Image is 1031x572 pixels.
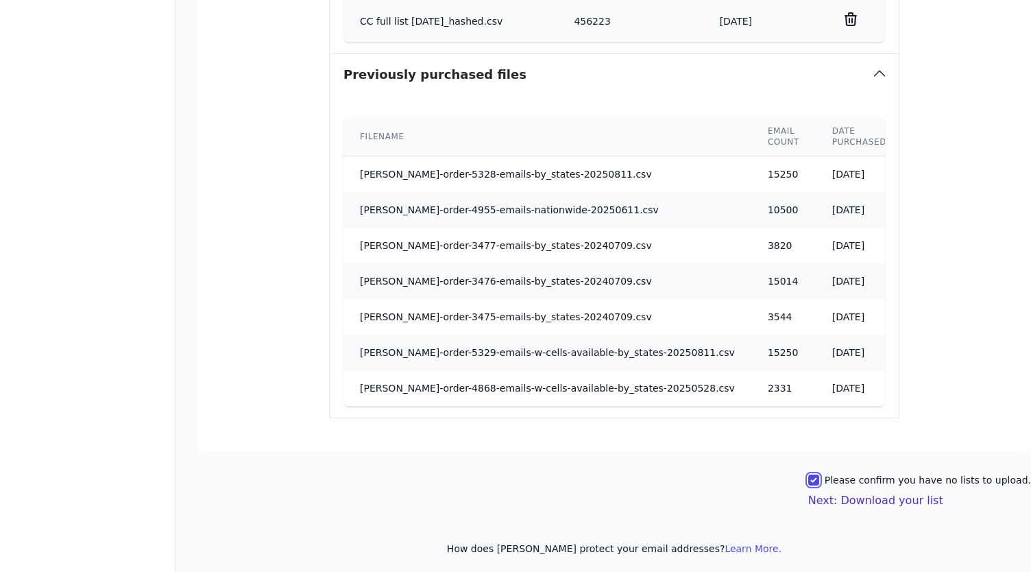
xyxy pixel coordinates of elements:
p: How does [PERSON_NAME] protect your email addresses? [197,542,1031,556]
th: Email count [751,117,816,156]
td: [PERSON_NAME]-order-3475-emails-by_states-20240709.csv [343,299,751,335]
label: Please confirm you have no lists to upload. [825,473,1031,487]
td: 3820 [751,228,816,263]
td: [PERSON_NAME]-order-3476-emails-by_states-20240709.csv [343,263,751,299]
td: [DATE] [816,299,903,335]
td: [PERSON_NAME]-order-5329-emails-w-cells-available-by_states-20250811.csv [343,335,751,370]
td: 10500 [751,192,816,228]
td: [PERSON_NAME]-order-4868-emails-w-cells-available-by_states-20250528.csv [343,370,751,406]
td: [PERSON_NAME]-order-4955-emails-nationwide-20250611.csv [343,192,751,228]
td: [DATE] [816,370,903,406]
td: [DATE] [816,263,903,299]
button: Next: Download your list [808,492,943,509]
td: [PERSON_NAME]-order-3477-emails-by_states-20240709.csv [343,228,751,263]
td: 15014 [751,263,816,299]
td: 15250 [751,335,816,370]
h3: Previously purchased files [343,65,526,84]
button: Learn More. [725,542,781,556]
td: 2331 [751,370,816,406]
td: [PERSON_NAME]-order-5328-emails-by_states-20250811.csv [343,156,751,193]
td: [DATE] [816,228,903,263]
td: [DATE] [816,335,903,370]
td: 15250 [751,156,816,193]
td: [DATE] [816,192,903,228]
button: Previously purchased files [330,54,899,95]
td: 3544 [751,299,816,335]
th: Filename [343,117,751,156]
td: [DATE] [816,156,903,193]
th: Date purchased [816,117,903,156]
